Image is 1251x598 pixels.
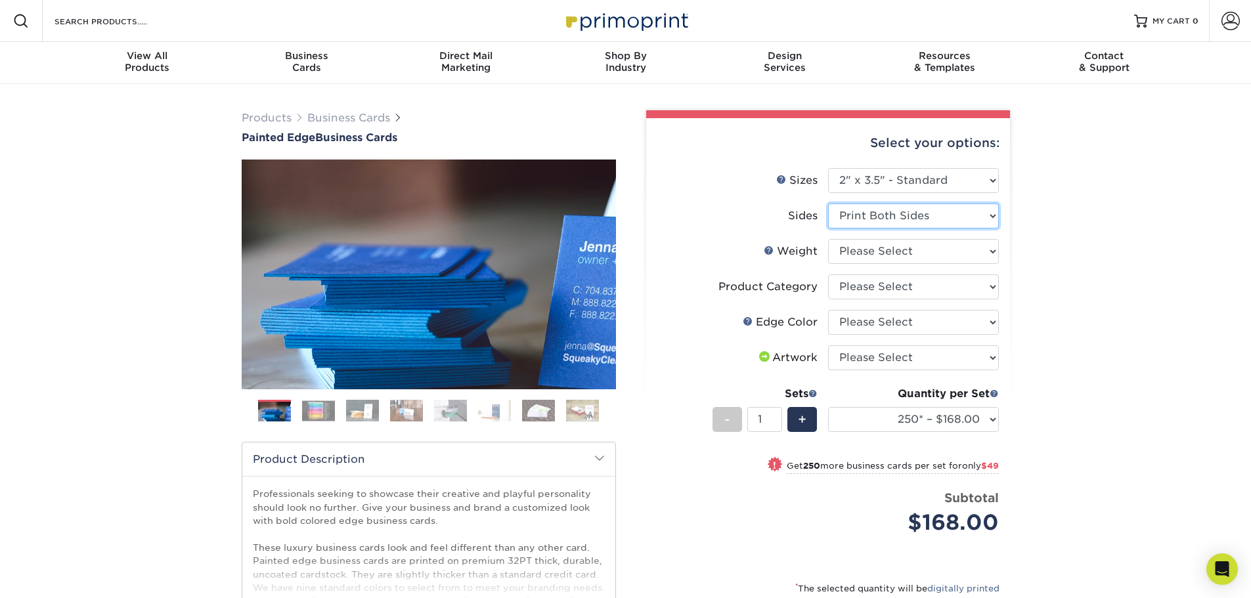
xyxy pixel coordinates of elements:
[724,410,730,429] span: -
[657,118,999,168] div: Select your options:
[705,50,865,74] div: Services
[981,461,999,471] span: $49
[227,50,386,74] div: Cards
[546,42,705,84] a: Shop ByIndustry
[68,42,227,84] a: View AllProducts
[705,50,865,62] span: Design
[718,279,818,295] div: Product Category
[1024,50,1184,74] div: & Support
[68,50,227,62] span: View All
[242,442,615,476] h2: Product Description
[795,584,999,593] small: The selected quantity will be
[522,399,555,422] img: Business Cards 07
[944,490,999,505] strong: Subtotal
[798,410,806,429] span: +
[757,350,818,366] div: Artwork
[434,399,467,422] img: Business Cards 05
[307,112,390,124] a: Business Cards
[713,386,818,402] div: Sets
[1193,16,1198,26] span: 0
[302,400,335,421] img: Business Cards 02
[788,208,818,224] div: Sides
[743,314,818,330] div: Edge Color
[478,399,511,422] img: Business Cards 06
[390,399,423,422] img: Business Cards 04
[546,50,705,62] span: Shop By
[705,42,865,84] a: DesignServices
[776,173,818,188] div: Sizes
[962,461,999,471] span: only
[865,42,1024,84] a: Resources& Templates
[242,131,315,144] span: Painted Edge
[927,584,999,593] a: digitally printed
[386,50,546,62] span: Direct Mail
[1024,50,1184,62] span: Contact
[242,112,292,124] a: Products
[386,42,546,84] a: Direct MailMarketing
[546,50,705,74] div: Industry
[865,50,1024,62] span: Resources
[242,131,616,144] a: Painted EdgeBusiness Cards
[828,386,999,402] div: Quantity per Set
[227,42,386,84] a: BusinessCards
[1024,42,1184,84] a: Contact& Support
[1206,553,1238,585] div: Open Intercom Messenger
[346,399,379,422] img: Business Cards 03
[242,131,616,144] h1: Business Cards
[68,50,227,74] div: Products
[865,50,1024,74] div: & Templates
[386,50,546,74] div: Marketing
[1152,16,1190,27] span: MY CART
[258,395,291,428] img: Business Cards 01
[838,507,999,538] div: $168.00
[773,458,776,472] span: !
[566,399,599,422] img: Business Cards 08
[227,50,386,62] span: Business
[53,13,181,29] input: SEARCH PRODUCTS.....
[803,461,820,471] strong: 250
[787,461,999,474] small: Get more business cards per set for
[242,87,616,461] img: Painted Edge 01
[764,244,818,259] div: Weight
[560,7,691,35] img: Primoprint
